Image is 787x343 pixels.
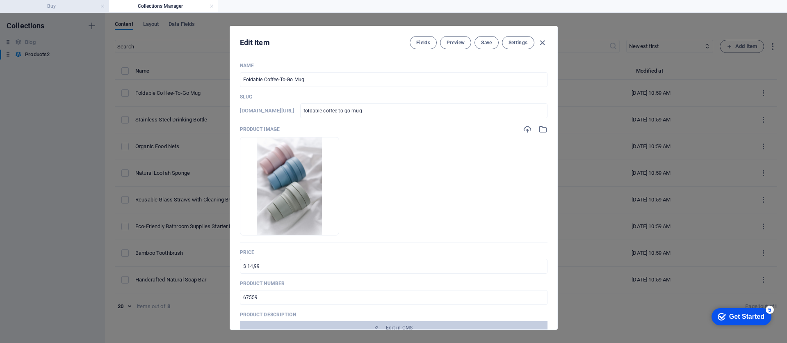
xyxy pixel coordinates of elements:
input: 0 [240,290,547,305]
button: Fields [410,36,437,49]
p: Price [240,249,547,256]
h6: Slug is the URL under which this item can be found, so it must be unique. [240,106,295,116]
p: Product number [240,280,547,287]
i: Select from file manager or stock photos [538,125,547,134]
button: Save [474,36,498,49]
span: Edit in CMS [386,325,413,331]
div: 5 [61,2,69,10]
p: Product image [240,126,280,133]
div: Get Started [24,9,59,16]
h4: Collections Manager [109,2,218,11]
p: Product description [240,311,547,318]
h2: Edit Item [240,38,270,48]
span: Save [481,39,492,46]
div: Get Started 5 items remaining, 0% complete [7,4,66,21]
button: Settings [502,36,534,49]
button: Edit in CMS [240,321,547,334]
p: Name [240,62,547,69]
span: Fields [416,39,430,46]
button: Preview [440,36,471,49]
p: Slug [240,94,547,100]
span: Settings [509,39,528,46]
img: prod_8_1.jpg [257,137,322,235]
span: Preview [447,39,465,46]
